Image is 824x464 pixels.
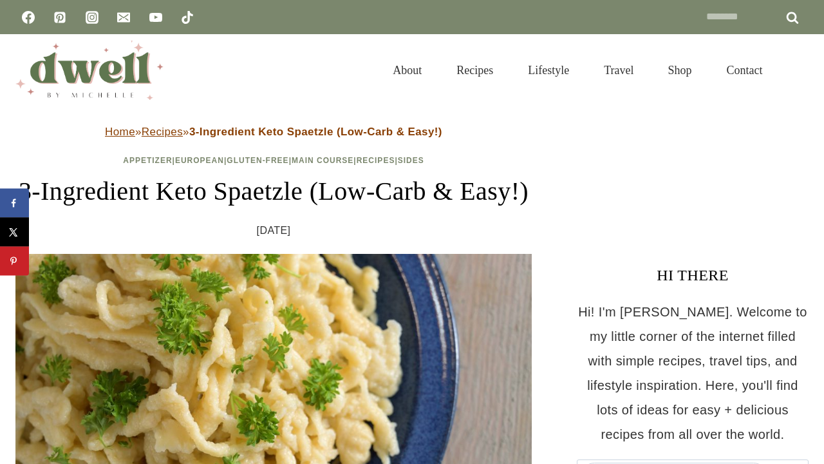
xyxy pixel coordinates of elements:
[375,48,780,93] nav: Primary Navigation
[398,156,424,165] a: Sides
[123,156,424,165] span: | | | | |
[257,221,291,240] time: [DATE]
[577,300,809,447] p: Hi! I'm [PERSON_NAME]. Welcome to my little corner of the internet filled with simple recipes, tr...
[105,126,442,138] span: » »
[15,5,41,30] a: Facebook
[174,5,200,30] a: TikTok
[357,156,395,165] a: Recipes
[111,5,136,30] a: Email
[175,156,224,165] a: European
[292,156,353,165] a: Main Course
[47,5,73,30] a: Pinterest
[787,59,809,81] button: View Search Form
[586,48,651,93] a: Travel
[227,156,288,165] a: Gluten-Free
[142,126,183,138] a: Recipes
[375,48,439,93] a: About
[15,172,532,211] h1: 3-Ingredient Keto Spaetzle (Low-Carb & Easy!)
[577,264,809,287] h3: HI THERE
[123,156,172,165] a: Appetizer
[189,126,442,138] strong: 3-Ingredient Keto Spaetzle (Low-Carb & Easy!)
[143,5,169,30] a: YouTube
[709,48,780,93] a: Contact
[651,48,709,93] a: Shop
[439,48,510,93] a: Recipes
[15,41,164,100] img: DWELL by michelle
[510,48,586,93] a: Lifestyle
[79,5,105,30] a: Instagram
[105,126,135,138] a: Home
